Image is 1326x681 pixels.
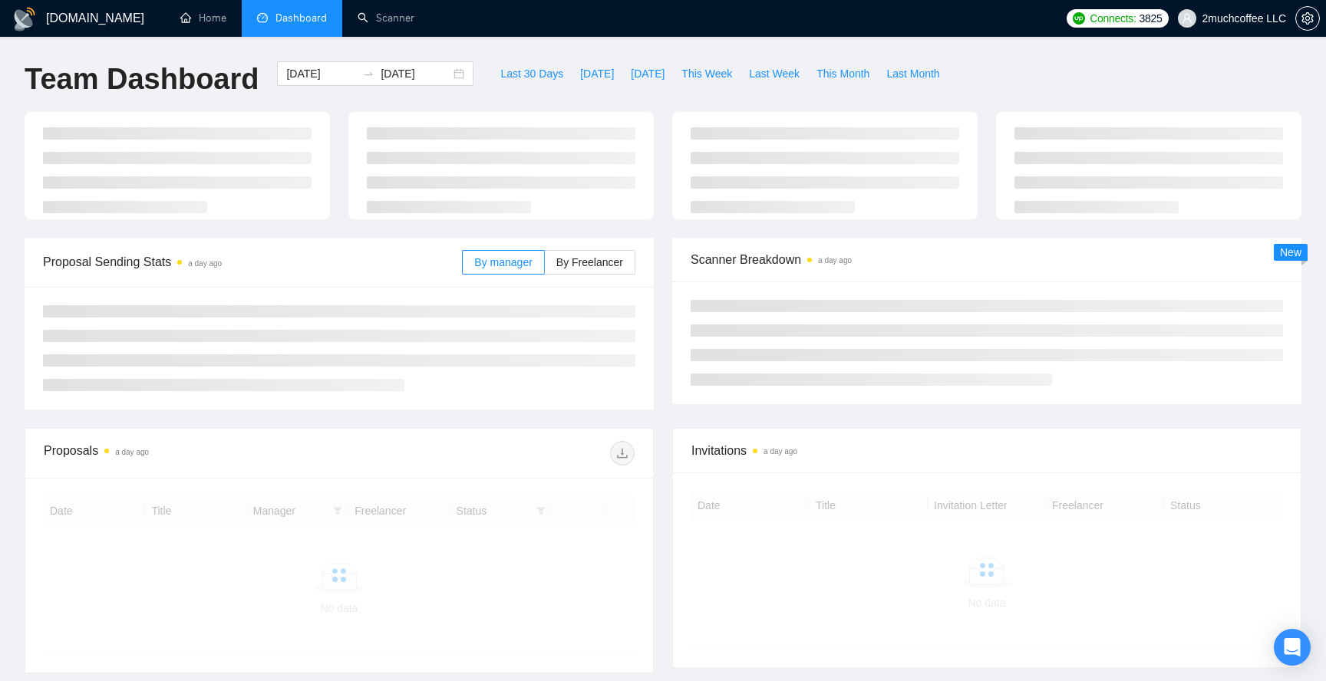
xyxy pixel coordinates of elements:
span: New [1280,246,1301,258]
button: Last 30 Days [492,61,572,86]
span: By Freelancer [556,256,623,268]
button: This Week [673,61,741,86]
a: setting [1295,12,1320,25]
span: This Week [681,65,732,82]
div: Proposals [44,441,339,466]
span: Connects: [1090,10,1136,27]
span: Invitations [691,441,1282,460]
span: Last Week [749,65,800,82]
input: Start date [286,65,356,82]
button: [DATE] [622,61,673,86]
span: This Month [816,65,869,82]
a: homeHome [180,12,226,25]
button: Last Month [878,61,948,86]
time: a day ago [818,256,852,265]
time: a day ago [188,259,222,268]
h1: Team Dashboard [25,61,259,97]
span: dashboard [257,12,268,23]
span: [DATE] [580,65,614,82]
span: setting [1296,12,1319,25]
input: End date [381,65,450,82]
span: user [1182,13,1192,24]
button: setting [1295,6,1320,31]
span: [DATE] [631,65,665,82]
span: 3825 [1140,10,1163,27]
span: Dashboard [275,12,327,25]
time: a day ago [764,447,797,456]
img: logo [12,7,37,31]
div: Open Intercom Messenger [1274,629,1311,666]
span: to [362,67,374,80]
time: a day ago [115,448,149,456]
a: searchScanner [358,12,414,25]
img: upwork-logo.png [1073,12,1085,25]
button: Last Week [741,61,808,86]
span: By manager [474,256,532,268]
span: Last 30 Days [500,65,563,82]
span: swap-right [362,67,374,80]
span: Scanner Breakdown [691,250,1283,269]
span: Last Month [886,65,939,82]
span: Proposal Sending Stats [43,252,462,271]
button: This Month [808,61,878,86]
button: [DATE] [572,61,622,86]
